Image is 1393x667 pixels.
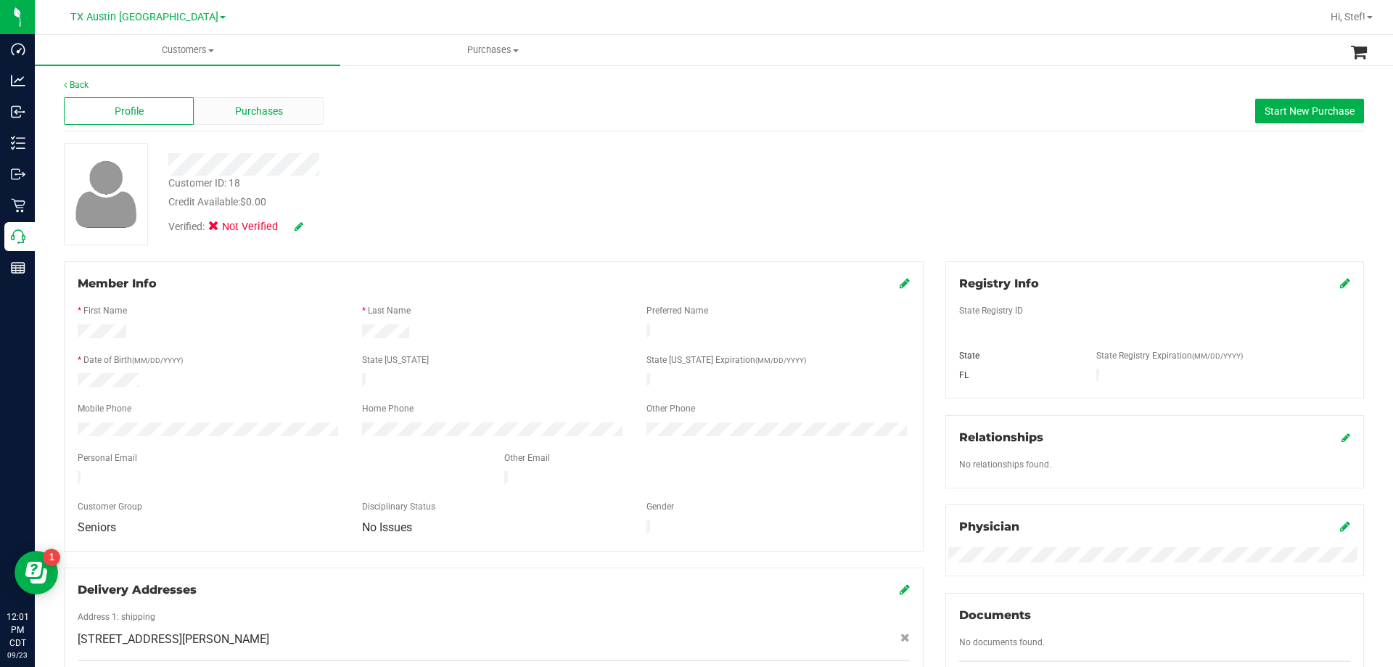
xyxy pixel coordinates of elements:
[78,520,116,534] span: Seniors
[646,353,806,367] label: State [US_STATE] Expiration
[646,304,708,317] label: Preferred Name
[11,105,25,119] inline-svg: Inbound
[132,356,183,364] span: (MM/DD/YYYY)
[11,136,25,150] inline-svg: Inventory
[959,520,1019,533] span: Physician
[78,583,197,597] span: Delivery Addresses
[68,157,144,232] img: user-icon.png
[1265,105,1355,117] span: Start New Purchase
[83,304,127,317] label: First Name
[15,551,58,594] iframe: Resource center
[78,631,269,648] span: [STREET_ADDRESS][PERSON_NAME]
[35,44,340,57] span: Customers
[235,104,283,119] span: Purchases
[78,277,157,290] span: Member Info
[78,610,155,623] label: Address 1: shipping
[7,650,28,660] p: 09/23
[115,104,144,119] span: Profile
[11,42,25,57] inline-svg: Dashboard
[646,500,674,513] label: Gender
[11,229,25,244] inline-svg: Call Center
[1331,11,1365,22] span: Hi, Stef!
[11,261,25,275] inline-svg: Reports
[11,167,25,181] inline-svg: Outbound
[362,353,429,367] label: State [US_STATE]
[78,500,142,513] label: Customer Group
[78,451,137,465] label: Personal Email
[362,402,414,415] label: Home Phone
[1192,352,1243,360] span: (MM/DD/YYYY)
[362,520,412,534] span: No Issues
[959,637,1045,647] span: No documents found.
[11,198,25,213] inline-svg: Retail
[35,35,340,65] a: Customers
[168,176,240,191] div: Customer ID: 18
[646,402,695,415] label: Other Phone
[240,196,266,208] span: $0.00
[362,500,435,513] label: Disciplinary Status
[948,369,1086,382] div: FL
[959,430,1043,444] span: Relationships
[1255,99,1364,123] button: Start New Purchase
[43,549,60,566] iframe: Resource center unread badge
[755,356,806,364] span: (MM/DD/YYYY)
[959,458,1051,471] label: No relationships found.
[168,219,303,235] div: Verified:
[948,349,1086,362] div: State
[83,353,183,367] label: Date of Birth
[168,195,808,210] div: Credit Available:
[78,402,131,415] label: Mobile Phone
[341,44,645,57] span: Purchases
[959,608,1031,622] span: Documents
[222,219,280,235] span: Not Verified
[7,610,28,650] p: 12:01 PM CDT
[340,35,646,65] a: Purchases
[959,304,1023,317] label: State Registry ID
[11,73,25,88] inline-svg: Analytics
[64,80,89,90] a: Back
[504,451,550,465] label: Other Email
[959,277,1039,290] span: Registry Info
[70,11,218,23] span: TX Austin [GEOGRAPHIC_DATA]
[1096,349,1243,362] label: State Registry Expiration
[368,304,411,317] label: Last Name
